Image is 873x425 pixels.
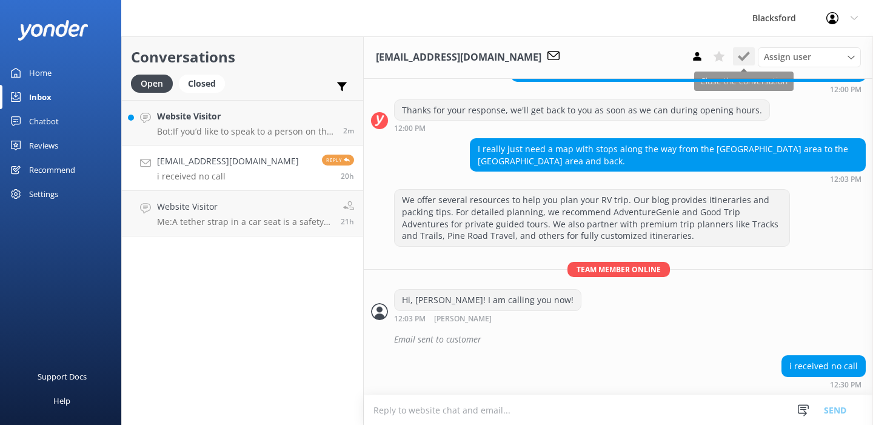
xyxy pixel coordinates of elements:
div: Home [29,61,52,85]
div: Help [53,389,70,413]
span: 12:30pm 18-Aug-2025 (UTC -06:00) America/Chihuahua [341,171,354,181]
div: Thanks for your response, we'll get back to you as soon as we can during opening hours. [395,100,769,121]
div: Recommend [29,158,75,182]
a: Open [131,76,179,90]
div: Open [131,75,173,93]
h4: Website Visitor [157,110,334,123]
div: i received no call [782,356,865,376]
h2: Conversations [131,45,354,69]
span: [PERSON_NAME] [434,315,492,323]
h4: Website Visitor [157,200,332,213]
div: 12:03pm 18-Aug-2025 (UTC -06:00) America/Chihuahua [394,314,581,323]
div: 12:00pm 18-Aug-2025 (UTC -06:00) America/Chihuahua [511,85,866,93]
p: i received no call [157,171,299,182]
div: 2025-08-18T18:07:22.833 [371,329,866,350]
strong: 12:00 PM [394,125,426,132]
a: [EMAIL_ADDRESS][DOMAIN_NAME]i received no callReply20h [122,146,363,191]
span: 12:05pm 18-Aug-2025 (UTC -06:00) America/Chihuahua [341,216,354,227]
strong: 12:03 PM [394,315,426,323]
div: Settings [29,182,58,206]
div: 12:00pm 18-Aug-2025 (UTC -06:00) America/Chihuahua [394,124,770,132]
h3: [EMAIL_ADDRESS][DOMAIN_NAME] [376,50,541,65]
a: Closed [179,76,231,90]
div: Reviews [29,133,58,158]
strong: 12:03 PM [830,176,861,183]
img: yonder-white-logo.png [18,20,88,40]
p: Me: A tether strap in a car seat is a safety feature designed to reduce forward movement of a chi... [157,216,332,227]
a: Website VisitorMe:A tether strap in a car seat is a safety feature designed to reduce forward mov... [122,191,363,236]
div: 12:30pm 18-Aug-2025 (UTC -06:00) America/Chihuahua [781,380,866,389]
strong: 12:30 PM [830,381,861,389]
span: Reply [322,155,354,166]
div: Closed [179,75,225,93]
div: Chatbot [29,109,59,133]
strong: 12:00 PM [830,86,861,93]
span: Team member online [567,262,670,277]
div: I really just need a map with stops along the way from the [GEOGRAPHIC_DATA] area to the [GEOGRAP... [470,139,865,171]
a: Website VisitorBot:If you’d like to speak to a person on the Blacksford RV team, please call [PHO... [122,100,363,146]
h4: [EMAIL_ADDRESS][DOMAIN_NAME] [157,155,299,168]
p: Bot: If you’d like to speak to a person on the Blacksford RV team, please call [PHONE_NUMBER] or ... [157,126,334,137]
div: Assign User [758,47,861,67]
div: Support Docs [38,364,87,389]
div: Inbox [29,85,52,109]
span: Assign user [764,50,811,64]
div: 12:03pm 18-Aug-2025 (UTC -06:00) America/Chihuahua [470,175,866,183]
span: 09:05am 19-Aug-2025 (UTC -06:00) America/Chihuahua [343,125,354,136]
div: We offer several resources to help you plan your RV trip. Our blog provides itineraries and packi... [395,190,789,246]
div: Hi, [PERSON_NAME]! I am calling you now! [395,290,581,310]
div: Email sent to customer [394,329,866,350]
